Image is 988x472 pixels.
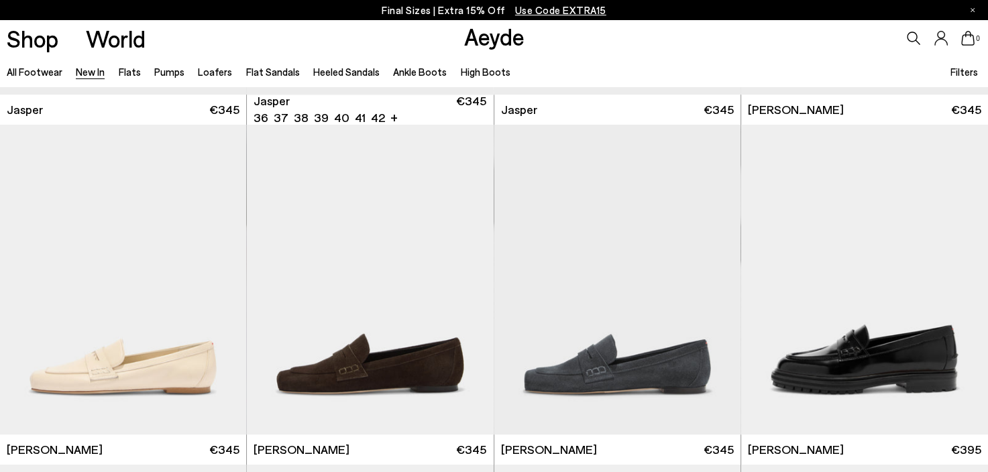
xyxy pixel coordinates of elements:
[951,101,981,118] span: €345
[198,66,232,78] a: Loafers
[494,125,740,434] img: Lana Suede Loafers
[254,109,268,126] li: 36
[76,66,105,78] a: New In
[951,441,981,458] span: €395
[390,108,398,126] li: +
[704,101,734,118] span: €345
[355,109,366,126] li: 41
[704,441,734,458] span: €345
[247,434,493,465] a: [PERSON_NAME] €345
[748,101,844,118] span: [PERSON_NAME]
[461,66,510,78] a: High Boots
[119,66,141,78] a: Flats
[975,35,981,42] span: 0
[274,109,288,126] li: 37
[741,125,988,434] img: Leon Loafers
[464,22,525,50] a: Aeyde
[501,441,597,458] span: [PERSON_NAME]
[86,27,146,50] a: World
[7,101,43,118] span: Jasper
[393,66,447,78] a: Ankle Boots
[7,441,103,458] span: [PERSON_NAME]
[515,4,606,16] span: Navigate to /collections/ss25-final-sizes
[247,125,493,434] img: Lana Suede Loafers
[494,95,740,125] a: Jasper €345
[456,93,486,126] span: €345
[294,109,309,126] li: 38
[254,93,290,109] span: Jasper
[209,101,239,118] span: €345
[246,66,300,78] a: Flat Sandals
[741,95,988,125] a: [PERSON_NAME] €345
[154,66,184,78] a: Pumps
[382,2,606,19] p: Final Sizes | Extra 15% Off
[209,441,239,458] span: €345
[7,27,58,50] a: Shop
[254,109,381,126] ul: variant
[501,101,537,118] span: Jasper
[371,109,385,126] li: 42
[748,441,844,458] span: [PERSON_NAME]
[456,441,486,458] span: €345
[247,95,493,125] a: Jasper 36 37 38 39 40 41 42 + €345
[314,109,329,126] li: 39
[254,441,349,458] span: [PERSON_NAME]
[494,434,740,465] a: [PERSON_NAME] €345
[334,109,349,126] li: 40
[7,66,62,78] a: All Footwear
[950,66,978,78] span: Filters
[961,31,975,46] a: 0
[741,434,988,465] a: [PERSON_NAME] €395
[313,66,380,78] a: Heeled Sandals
